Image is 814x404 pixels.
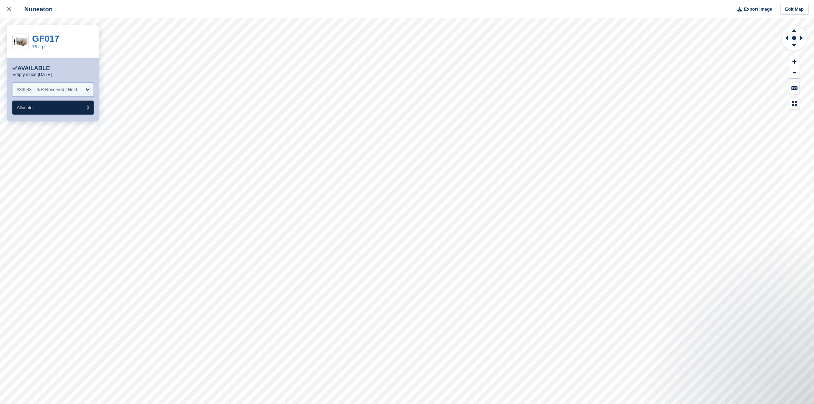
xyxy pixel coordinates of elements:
[32,44,47,49] a: 75 sq ft
[733,4,772,15] button: Export Image
[13,36,28,48] img: 100-sqft-unit.jpg
[789,82,800,94] button: Keyboard Shortcuts
[32,34,59,44] a: GF017
[12,65,50,72] div: Available
[12,72,52,77] p: Empty since [DATE]
[780,4,809,15] a: Edit Map
[17,105,32,110] span: Allocate
[17,86,77,93] div: #83943 - J&R Reserved / Hold
[789,98,800,109] button: Map Legend
[12,101,94,115] button: Allocate
[18,5,53,13] div: Nuneaton
[744,6,772,13] span: Export Image
[789,67,800,79] button: Zoom Out
[789,56,800,67] button: Zoom In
